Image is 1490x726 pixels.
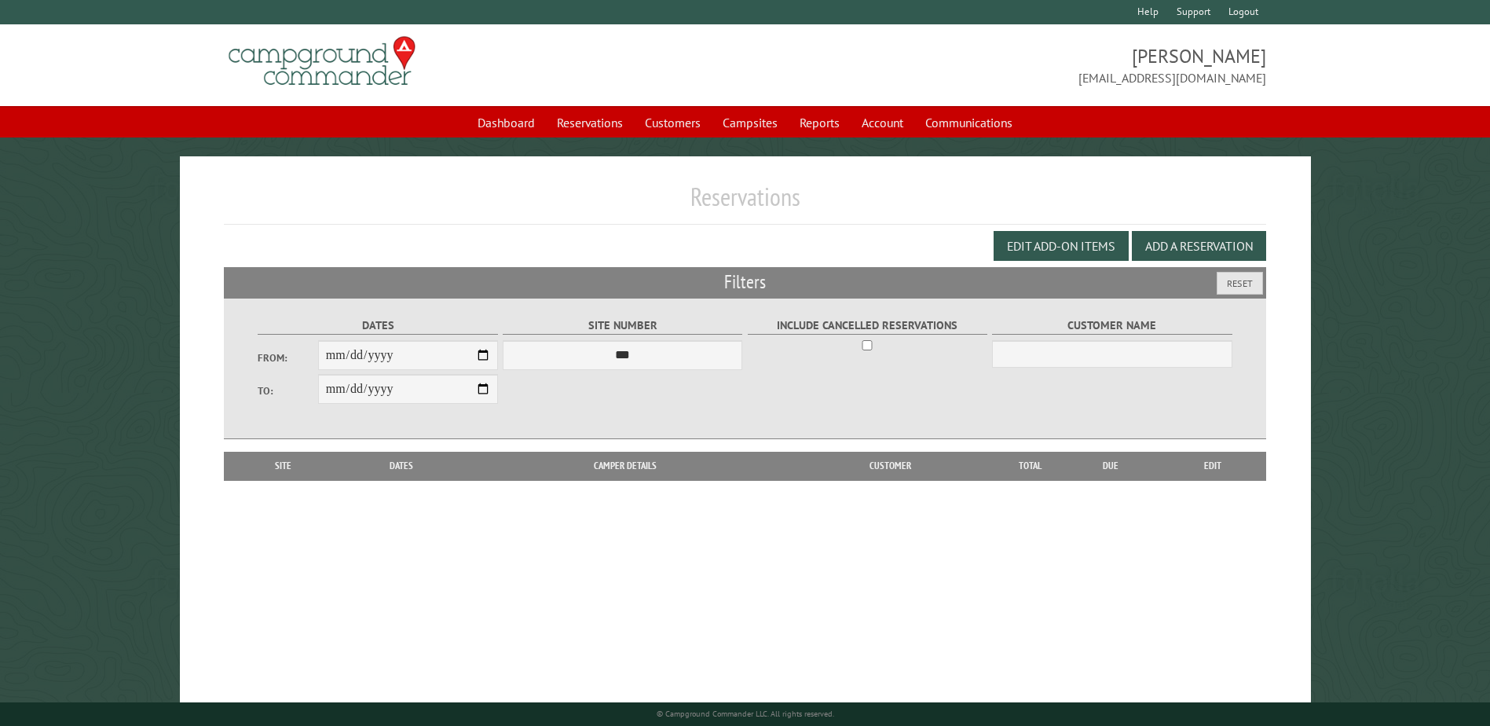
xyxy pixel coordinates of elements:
label: To: [258,383,317,398]
a: Campsites [713,108,787,137]
th: Due [1061,452,1160,480]
th: Edit [1160,452,1266,480]
label: Customer Name [992,317,1232,335]
a: Account [852,108,913,137]
th: Site [232,452,334,480]
label: Dates [258,317,497,335]
a: Reservations [547,108,632,137]
th: Customer [782,452,998,480]
label: Site Number [503,317,742,335]
a: Customers [635,108,710,137]
span: [PERSON_NAME] [EMAIL_ADDRESS][DOMAIN_NAME] [745,43,1266,87]
a: Dashboard [468,108,544,137]
th: Dates [335,452,469,480]
th: Total [998,452,1061,480]
button: Reset [1217,272,1263,295]
h1: Reservations [224,181,1265,225]
th: Camper Details [469,452,782,480]
a: Communications [916,108,1022,137]
label: Include Cancelled Reservations [748,317,987,335]
h2: Filters [224,267,1265,297]
a: Reports [790,108,849,137]
button: Edit Add-on Items [994,231,1129,261]
button: Add a Reservation [1132,231,1266,261]
img: Campground Commander [224,31,420,92]
label: From: [258,350,317,365]
small: © Campground Commander LLC. All rights reserved. [657,709,834,719]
